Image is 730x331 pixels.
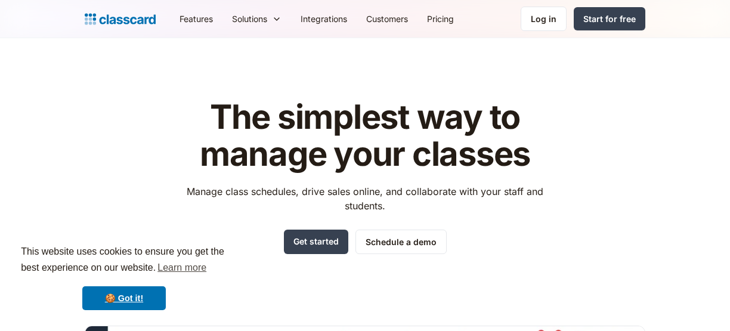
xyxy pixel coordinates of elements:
[85,11,156,27] a: home
[232,13,267,25] div: Solutions
[284,230,348,254] a: Get started
[10,233,239,321] div: cookieconsent
[156,259,208,277] a: learn more about cookies
[170,5,222,32] a: Features
[417,5,463,32] a: Pricing
[291,5,357,32] a: Integrations
[176,99,555,172] h1: The simplest way to manage your classes
[21,245,227,277] span: This website uses cookies to ensure you get the best experience on our website.
[222,5,291,32] div: Solutions
[357,5,417,32] a: Customers
[574,7,645,30] a: Start for free
[82,286,166,310] a: dismiss cookie message
[355,230,447,254] a: Schedule a demo
[521,7,567,31] a: Log in
[531,13,556,25] div: Log in
[583,13,636,25] div: Start for free
[176,184,555,213] p: Manage class schedules, drive sales online, and collaborate with your staff and students.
